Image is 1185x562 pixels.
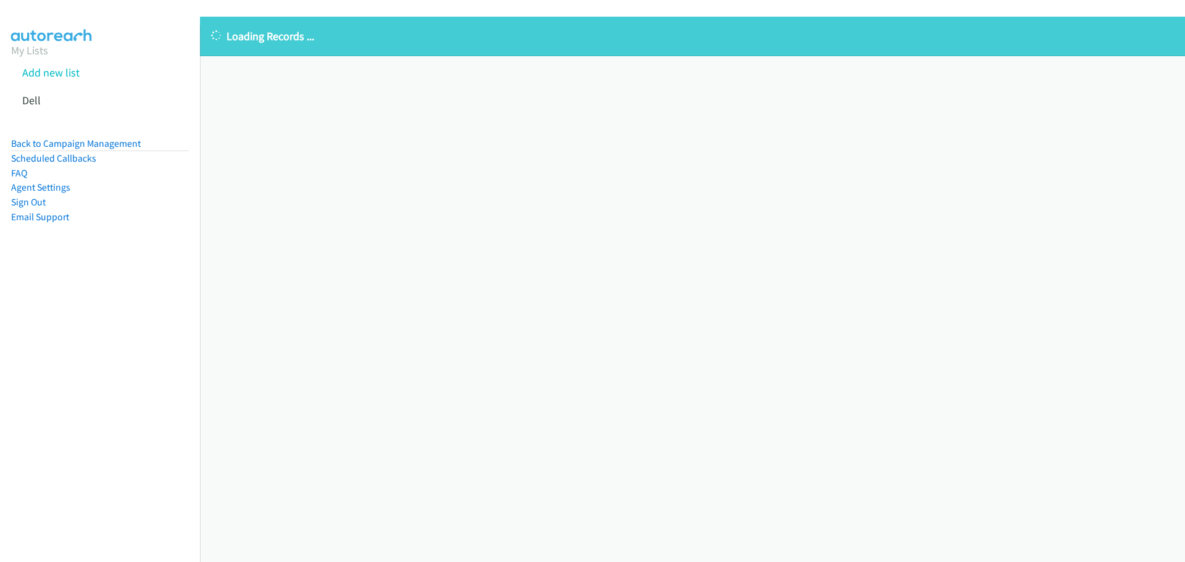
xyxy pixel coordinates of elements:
[11,167,27,179] a: FAQ
[22,93,41,107] a: Dell
[11,138,141,149] a: Back to Campaign Management
[11,211,69,223] a: Email Support
[11,196,46,208] a: Sign Out
[11,181,70,193] a: Agent Settings
[211,28,1174,44] p: Loading Records ...
[22,65,80,80] a: Add new list
[11,43,48,57] a: My Lists
[11,152,96,164] a: Scheduled Callbacks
